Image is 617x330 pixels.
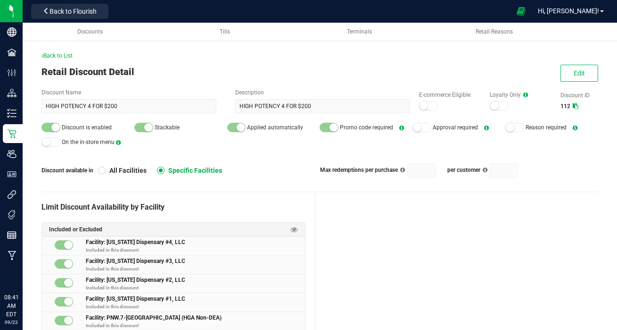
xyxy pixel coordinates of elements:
span: Back to List [41,52,73,59]
label: Loyalty Only [490,91,551,99]
span: Facility: [US_STATE] Dispensary #1, LLC [86,294,185,302]
inline-svg: Integrations [7,190,16,199]
span: Terminals [347,28,372,35]
p: Included in this discount [86,303,305,310]
span: Max redemptions per purchase [320,167,398,173]
span: All Facilities [106,166,147,175]
span: Reason required [526,124,567,131]
span: Retail Reasons [476,28,513,35]
span: Promo code required [340,124,393,131]
p: Included in this discount [86,246,305,254]
inline-svg: Company [7,27,16,37]
p: 09/22 [4,319,18,326]
div: Included or Excluded [42,223,305,237]
inline-svg: Manufacturing [7,251,16,260]
span: Specific Facilities [165,166,222,175]
span: 112 [560,103,570,110]
iframe: Resource center [9,254,38,283]
span: Facility: PNW.7-[GEOGRAPHIC_DATA] (HGA Non-DEA) [86,313,222,321]
span: Back to Flourish [49,8,97,15]
span: Hi, [PERSON_NAME]! [538,7,599,15]
inline-svg: Facilities [7,48,16,57]
p: Included in this discount [86,265,305,272]
inline-svg: Distribution [7,88,16,98]
p: 08:41 AM EDT [4,293,18,319]
inline-svg: User Roles [7,169,16,179]
label: Discount ID [560,91,598,100]
div: Limit Discount Availability by Facility [41,202,305,213]
inline-svg: Configuration [7,68,16,77]
p: Included in this discount [86,322,305,329]
inline-svg: Retail [7,129,16,138]
span: Facility: [US_STATE] Dispensary #2, LLC [86,275,185,283]
span: Tills [220,28,230,35]
inline-svg: Inventory [7,109,16,118]
span: On the in-store menu [62,139,115,145]
iframe: Resource center unread badge [28,253,39,264]
button: Back to Flourish [31,4,108,19]
span: Discount available in [41,166,98,175]
span: Approval required [433,124,478,131]
span: Preview [290,225,298,234]
span: Stackable [155,124,180,131]
label: E-commerce Eligible [419,91,480,99]
span: Discount is enabled [62,124,112,131]
span: Facility: [US_STATE] Dispensary #4, LLC [86,237,185,245]
span: Facility: [US_STATE] Dispensary #3, LLC [86,256,185,264]
button: Edit [560,65,598,82]
span: Discounts [77,28,103,35]
span: Retail Discount Detail [41,66,134,77]
span: Open Ecommerce Menu [510,2,532,20]
span: per customer [447,167,480,173]
span: Applied automatically [247,124,303,131]
p: Included in this discount [86,284,305,291]
span: Edit [574,69,585,77]
inline-svg: Reports [7,230,16,240]
inline-svg: Tags [7,210,16,220]
inline-svg: Users [7,149,16,159]
label: Discount Name [41,88,216,97]
label: Description [235,88,410,97]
